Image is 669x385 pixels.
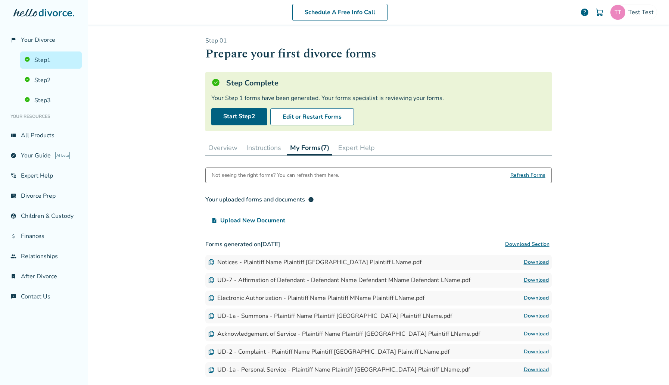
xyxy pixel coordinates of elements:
[6,167,82,184] a: phone_in_talkExpert Help
[6,147,82,164] a: exploreYour GuideAI beta
[524,276,549,285] a: Download
[205,195,314,204] div: Your uploaded forms and documents
[208,294,424,302] div: Electronic Authorization - Plaintiff Name Plaintiff MName Plaintiff LName.pdf
[208,258,421,266] div: Notices - Plaintiff Name Plaintiff [GEOGRAPHIC_DATA] Plaintiff LName.pdf
[524,365,549,374] a: Download
[524,258,549,267] a: Download
[208,330,480,338] div: Acknowledgement of Service - Plaintiff Name Plaintiff [GEOGRAPHIC_DATA] Plaintiff LName.pdf
[10,213,16,219] span: account_child
[292,4,388,21] a: Schedule A Free Info Call
[208,349,214,355] img: Document
[208,277,214,283] img: Document
[6,187,82,204] a: list_alt_checkDivorce Prep
[205,45,552,63] h1: Prepare your first divorce forms
[220,216,285,225] span: Upload New Document
[10,253,16,259] span: group
[610,5,625,20] img: sephiroth.jedidiah@freedrops.org
[10,294,16,300] span: chat_info
[10,37,16,43] span: flag_2
[6,109,82,124] li: Your Resources
[628,8,657,16] span: Test Test
[205,237,552,252] h3: Forms generated on [DATE]
[205,37,552,45] p: Step 0 1
[208,276,470,284] div: UD-7 - Affirmation of Defendant - Defendant Name Defendant MName Defendant LName.pdf
[6,288,82,305] a: chat_infoContact Us
[524,347,549,356] a: Download
[524,294,549,303] a: Download
[243,140,284,155] button: Instructions
[6,228,82,245] a: attach_moneyFinances
[21,36,55,44] span: Your Divorce
[10,153,16,159] span: explore
[524,329,549,338] a: Download
[6,248,82,265] a: groupRelationships
[10,173,16,179] span: phone_in_talk
[510,168,545,183] span: Refresh Forms
[503,237,552,252] button: Download Section
[208,367,214,373] img: Document
[595,8,604,17] img: Cart
[20,51,82,69] a: Step1
[208,313,214,319] img: Document
[20,92,82,109] a: Step3
[211,217,217,223] span: upload_file
[208,348,449,356] div: UD-2 - Complaint - Plaintiff Name Plaintiff [GEOGRAPHIC_DATA] Plaintiff LName.pdf
[20,72,82,89] a: Step2
[208,331,214,337] img: Document
[208,295,214,301] img: Document
[580,8,589,17] a: help
[212,168,339,183] div: Not seeing the right forms? You can refresh them here.
[335,140,378,155] button: Expert Help
[208,312,452,320] div: UD-1a - Summons - Plaintiff Name Plaintiff [GEOGRAPHIC_DATA] Plaintiff LName.pdf
[308,197,314,203] span: info
[208,366,470,374] div: UD-1a - Personal Service - Plaintiff Name Plaintiff [GEOGRAPHIC_DATA] Plaintiff LName.pdf
[6,268,82,285] a: bookmark_checkAfter Divorce
[10,273,16,279] span: bookmark_check
[10,193,16,199] span: list_alt_check
[6,31,82,48] a: flag_2Your Divorce
[632,349,669,385] iframe: Chat Widget
[10,233,16,239] span: attach_money
[270,108,354,125] button: Edit or Restart Forms
[205,140,240,155] button: Overview
[10,132,16,138] span: view_list
[6,207,82,225] a: account_childChildren & Custody
[211,94,546,102] div: Your Step 1 forms have been generated. Your forms specialist is reviewing your forms.
[55,152,70,159] span: AI beta
[208,259,214,265] img: Document
[211,108,267,125] a: Start Step2
[6,127,82,144] a: view_listAll Products
[524,312,549,320] a: Download
[226,78,279,88] h5: Step Complete
[287,140,332,156] button: My Forms(7)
